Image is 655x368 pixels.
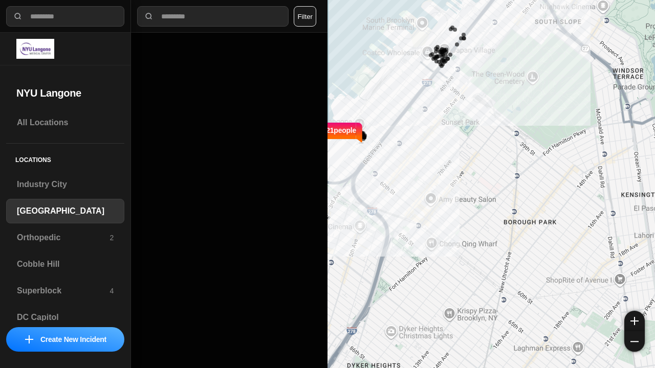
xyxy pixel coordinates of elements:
h3: Industry City [17,178,114,191]
a: Superblock4 [6,279,124,303]
h3: [GEOGRAPHIC_DATA] [17,205,114,217]
a: DC Capitol [6,305,124,330]
p: 2 [110,233,114,243]
h3: All Locations [17,117,114,129]
p: Create New Incident [40,334,106,344]
img: search [144,11,154,21]
p: 4 [110,286,114,296]
h2: NYU Langone [16,86,114,100]
button: zoom-in [624,311,645,331]
img: notch [356,121,364,144]
button: Filter [294,6,316,27]
a: Orthopedic2 [6,225,124,250]
h3: Cobble Hill [17,258,114,270]
h3: Orthopedic [17,232,110,244]
button: zoom-out [624,331,645,352]
a: Industry City [6,172,124,197]
p: 421 people [322,125,356,148]
h3: DC Capitol [17,311,114,324]
img: icon [25,335,33,343]
h5: Locations [6,144,124,172]
a: Cobble Hill [6,252,124,277]
a: [GEOGRAPHIC_DATA] [6,199,124,223]
img: zoom-in [630,317,639,325]
a: All Locations [6,110,124,135]
h3: Superblock [17,285,110,297]
button: iconCreate New Incident [6,327,124,352]
img: zoom-out [630,337,639,346]
img: search [13,11,23,21]
img: logo [16,39,54,59]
